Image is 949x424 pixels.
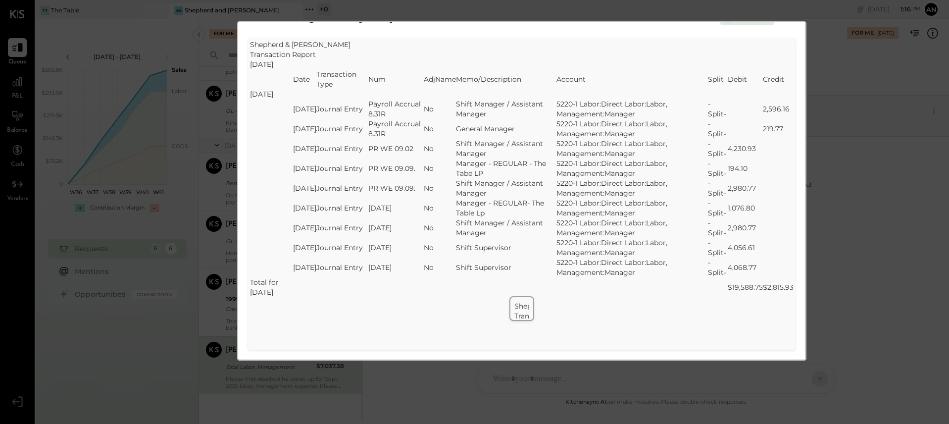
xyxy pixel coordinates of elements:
td: Date [293,69,316,89]
td: Payroll Accrual 8.31R [368,119,424,139]
td: 5220-1 Labor:Direct Labor:Labor, Management:Manager [556,258,708,277]
td: Manager - REGULAR - The Tabe LP [456,159,556,178]
td: [DATE] [293,99,316,119]
td: No [424,238,435,258]
td: No [424,139,435,159]
td: Memo/Description [456,69,556,89]
td: No [424,258,435,277]
td: [DATE] [293,119,316,139]
td: Adj [424,69,435,89]
td: Transaction Type [316,69,368,89]
td: General Manager [456,119,556,139]
td: 2,980.77 [728,178,763,198]
td: [DATE] [293,178,316,198]
td: Journal Entry [316,99,368,119]
td: PR WE 09.09. [368,159,424,178]
td: Credit [763,69,794,89]
td: Journal Entry [316,258,368,277]
td: Transaction Report [514,311,888,321]
td: [DATE] [293,159,316,178]
td: Journal Entry [316,139,368,159]
td: -Split- [708,218,728,238]
td: 194.10 [728,159,763,178]
td: No [424,119,435,139]
td: [DATE] [250,59,794,69]
td: 5220-1 Labor:Direct Labor:Labor, Management:Manager [556,139,708,159]
td: -Split- [708,238,728,258]
td: Shift Supervisor [456,258,556,277]
td: Shepherd & [PERSON_NAME] [514,301,888,311]
td: -Split- [708,99,728,119]
td: 4,230.93 [728,139,763,159]
td: [DATE] [368,218,424,238]
td: -Split- [708,119,728,139]
td: PR WE 09.09. [368,178,424,198]
td: Shift Supervisor [456,238,556,258]
td: Shift Manager / Assistant Manager [456,218,556,238]
td: No [424,198,435,218]
td: Journal Entry [316,218,368,238]
td: 4,056.61 [728,238,763,258]
td: No [424,159,435,178]
td: $2,815.93 [763,277,794,297]
td: 5220-1 Labor:Direct Labor:Labor, Management:Manager [556,198,708,218]
td: Manager - REGULAR- The Table Lp [456,198,556,218]
td: Journal Entry [316,119,368,139]
td: 4,068.77 [728,258,763,277]
td: Split [708,69,728,89]
td: Journal Entry [316,159,368,178]
td: No [424,218,435,238]
td: Journal Entry [316,198,368,218]
td: Shift Manager / Assistant Manager [456,99,556,119]
td: Shift Manager / Assistant Manager [456,139,556,159]
td: [DATE] [293,218,316,238]
td: 2,596.16 [763,99,794,119]
td: $19,588.75 [728,277,763,297]
td: Account [556,69,708,89]
td: 219.77 [763,119,794,139]
td: [DATE] [293,139,316,159]
td: -Split- [708,258,728,277]
td: Debit [728,69,763,89]
td: Num [368,69,424,89]
td: 5220-1 Labor:Direct Labor:Labor, Management:Manager [556,178,708,198]
td: 5220-1 Labor:Direct Labor:Labor, Management:Manager [556,218,708,238]
td: -Split- [708,198,728,218]
td: Shift Manager / Assistant Manager [456,178,556,198]
td: 5220-1 Labor:Direct Labor:Labor, Management:Manager [556,99,708,119]
td: [DATE] [368,258,424,277]
td: [DATE] [250,89,293,99]
td: Total for [DATE] [250,277,293,297]
td: 5220-1 Labor:Direct Labor:Labor, Management:Manager [556,119,708,139]
td: No [424,99,435,119]
td: [DATE] [293,198,316,218]
td: 2,980.77 [728,218,763,238]
td: [DATE] [368,238,424,258]
td: Payroll Accrual 8.31R [368,99,424,119]
td: Journal Entry [316,238,368,258]
td: Name [435,69,456,89]
td: [DATE] [368,198,424,218]
td: Shepherd & [PERSON_NAME] [250,40,794,50]
td: -Split- [708,178,728,198]
td: [DATE] [293,238,316,258]
td: No [424,178,435,198]
td: 5220-1 Labor:Direct Labor:Labor, Management:Manager [556,159,708,178]
td: -Split- [708,139,728,159]
td: PR WE 09.02 [368,139,424,159]
td: 1,076.80 [728,198,763,218]
td: 5220-1 Labor:Direct Labor:Labor, Management:Manager [556,238,708,258]
td: [DATE] [293,258,316,277]
td: Journal Entry [316,178,368,198]
td: Transaction Report [250,50,794,59]
td: -Split- [708,159,728,178]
